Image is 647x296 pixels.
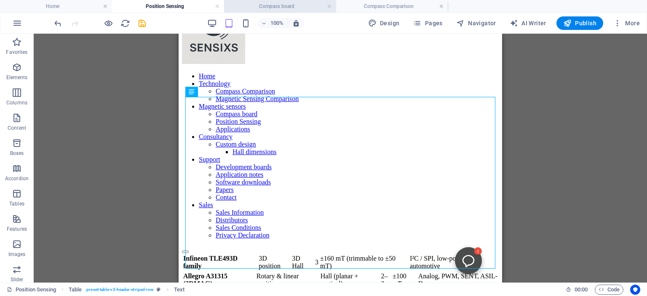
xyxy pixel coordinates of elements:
button: Usercentrics [630,285,640,295]
p: Boxes [10,150,24,157]
button: save [137,18,147,28]
span: Click to select. Double-click to edit [69,285,82,295]
button: reload [120,18,130,28]
span: Code [599,285,620,295]
button: Pages [409,16,446,30]
span: Design [368,19,400,27]
p: Favorites [6,49,27,56]
button: Navigator [453,16,500,30]
h6: 100% [270,18,284,28]
span: Click to select. Double-click to edit [174,285,184,295]
nav: breadcrumb [69,285,184,295]
span: More [613,19,640,27]
button: undo [53,18,63,28]
i: Undo: Move elements (Ctrl+Z) [53,19,63,28]
button: Code [595,285,623,295]
span: Pages [413,19,442,27]
h4: Position Sensing [112,2,224,11]
i: Reload page [120,19,130,28]
p: Images [8,251,26,258]
button: Design [365,16,403,30]
button: AI Writer [506,16,550,30]
p: Content [8,125,26,131]
p: Columns [6,99,27,106]
a: Click to cancel selection. Double-click to open Pages [7,285,56,295]
p: Elements [6,74,28,81]
span: Navigator [456,19,496,27]
button: 100% [258,18,288,28]
span: AI Writer [510,19,546,27]
p: Slider [11,276,24,283]
span: 00 00 [575,285,588,295]
i: This element is a customizable preset [157,287,160,292]
p: Tables [9,200,24,207]
button: More [610,16,643,30]
p: Features [7,226,27,232]
i: On resize automatically adjust zoom level to fit chosen device. [292,19,300,27]
div: Design (Ctrl+Alt+Y) [365,16,403,30]
span: : [580,286,582,293]
h6: Session time [566,285,588,295]
span: . preset-table-v3-header-striped-row [85,285,153,295]
p: Accordion [5,175,29,182]
button: Open chatbot window [276,213,303,240]
h4: Compass board [224,2,336,11]
button: Publish [556,16,603,30]
i: Save (Ctrl+S) [137,19,147,28]
h4: Compass Comparison [336,2,448,11]
span: Publish [563,19,596,27]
